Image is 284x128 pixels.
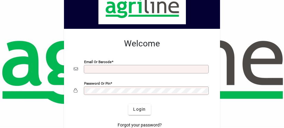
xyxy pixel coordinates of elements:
[84,59,112,64] mat-label: Email or Barcode
[133,106,146,113] span: Login
[128,104,151,115] button: Login
[84,81,110,85] mat-label: Password or Pin
[74,39,210,49] h2: Welcome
